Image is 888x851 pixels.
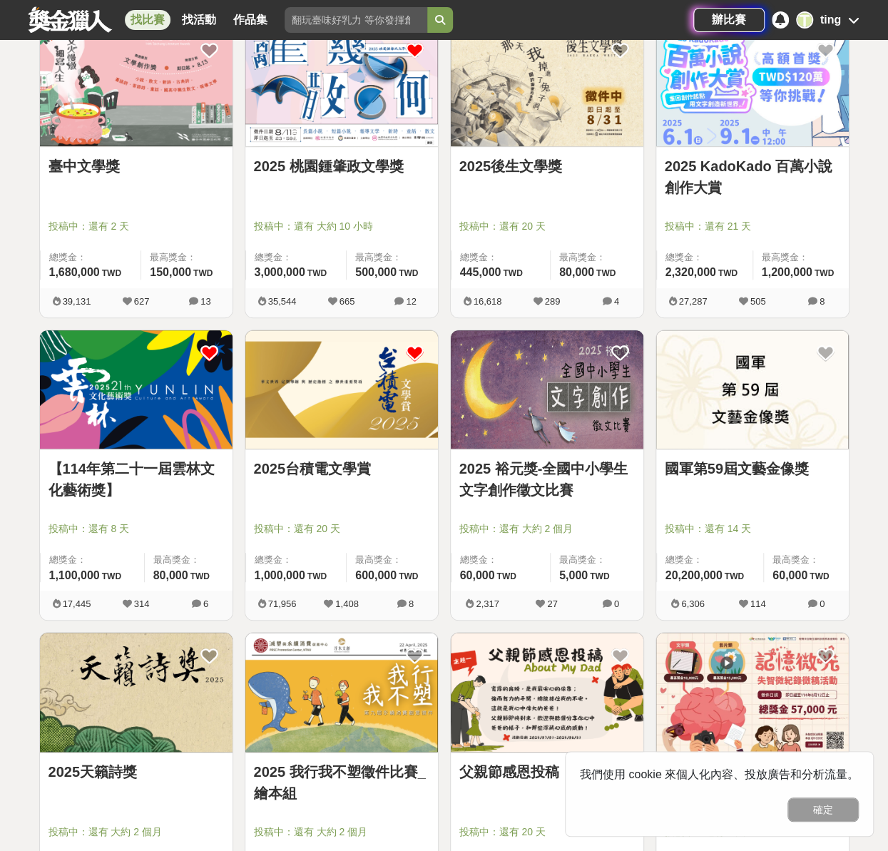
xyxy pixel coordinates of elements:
[193,268,213,278] span: TWD
[102,268,121,278] span: TWD
[255,266,305,278] span: 3,000,000
[285,7,427,33] input: 翻玩臺味好乳力 等你發揮創意！
[49,553,136,567] span: 總獎金：
[459,761,635,783] a: 父親節感恩投稿
[150,266,191,278] span: 150,000
[245,330,438,449] img: Cover Image
[355,553,429,567] span: 最高獎金：
[49,521,224,536] span: 投稿中：還有 8 天
[335,598,359,609] span: 1,408
[750,296,766,307] span: 505
[459,458,635,501] a: 2025 裕元獎-全國中小學生文字創作徵文比賽
[40,27,233,147] a: Cover Image
[656,633,849,752] img: Cover Image
[200,296,210,307] span: 13
[254,219,429,234] span: 投稿中：還有 大約 10 小時
[656,27,849,146] img: Cover Image
[496,571,516,581] span: TWD
[254,458,429,479] a: 2025台積電文學賞
[451,330,643,449] img: Cover Image
[134,598,150,609] span: 314
[459,156,635,177] a: 2025後生文學獎
[460,250,541,265] span: 總獎金：
[590,571,609,581] span: TWD
[176,10,222,30] a: 找活動
[451,27,643,146] img: Cover Image
[255,553,338,567] span: 總獎金：
[190,571,210,581] span: TWD
[49,825,224,840] span: 投稿中：還有 大約 2 個月
[460,569,495,581] span: 60,000
[254,825,429,840] span: 投稿中：還有 大約 2 個月
[815,268,834,278] span: TWD
[49,250,133,265] span: 總獎金：
[762,250,840,265] span: 最高獎金：
[49,266,100,278] span: 1,680,000
[580,768,859,780] span: 我們使用 cookie 來個人化內容、投放廣告和分析流量。
[693,8,765,32] a: 辦比賽
[451,27,643,147] a: Cover Image
[355,250,429,265] span: 最高獎金：
[40,633,233,752] img: Cover Image
[255,569,305,581] span: 1,000,000
[245,633,438,752] img: Cover Image
[150,250,223,265] span: 最高獎金：
[679,296,708,307] span: 27,287
[559,569,588,581] span: 5,000
[665,553,755,567] span: 總獎金：
[254,156,429,177] a: 2025 桃園鍾肇政文學獎
[820,598,825,609] span: 0
[656,330,849,449] img: Cover Image
[268,598,297,609] span: 71,956
[810,571,829,581] span: TWD
[355,569,397,581] span: 600,000
[307,268,327,278] span: TWD
[596,268,616,278] span: TWD
[820,11,841,29] div: ting
[559,250,635,265] span: 最高獎金：
[665,156,840,198] a: 2025 KadoKado 百萬小說創作大賞
[656,330,849,450] a: Cover Image
[399,571,418,581] span: TWD
[820,296,825,307] span: 8
[254,761,429,804] a: 2025 我行我不塑徵件比賽_繪本組
[245,27,438,146] img: Cover Image
[476,598,499,609] span: 2,317
[40,330,233,450] a: Cover Image
[254,521,429,536] span: 投稿中：還有 20 天
[245,27,438,147] a: Cover Image
[459,825,635,840] span: 投稿中：還有 20 天
[559,553,635,567] span: 最高獎金：
[49,219,224,234] span: 投稿中：還有 2 天
[451,330,643,450] a: Cover Image
[665,266,716,278] span: 2,320,000
[545,296,561,307] span: 289
[340,296,355,307] span: 665
[406,296,416,307] span: 12
[474,296,502,307] span: 16,618
[49,569,100,581] span: 1,100,000
[665,219,840,234] span: 投稿中：還有 21 天
[665,250,744,265] span: 總獎金：
[49,761,224,783] a: 2025天籟詩獎
[49,458,224,501] a: 【114年第二十一屆雲林文化藝術獎】
[153,553,224,567] span: 最高獎金：
[409,598,414,609] span: 8
[63,296,91,307] span: 39,131
[656,27,849,147] a: Cover Image
[559,266,594,278] span: 80,000
[503,268,522,278] span: TWD
[787,798,859,822] button: 確定
[796,11,813,29] div: T
[153,569,188,581] span: 80,000
[451,633,643,752] img: Cover Image
[40,27,233,146] img: Cover Image
[203,598,208,609] span: 6
[460,266,501,278] span: 445,000
[228,10,273,30] a: 作品集
[681,598,705,609] span: 6,306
